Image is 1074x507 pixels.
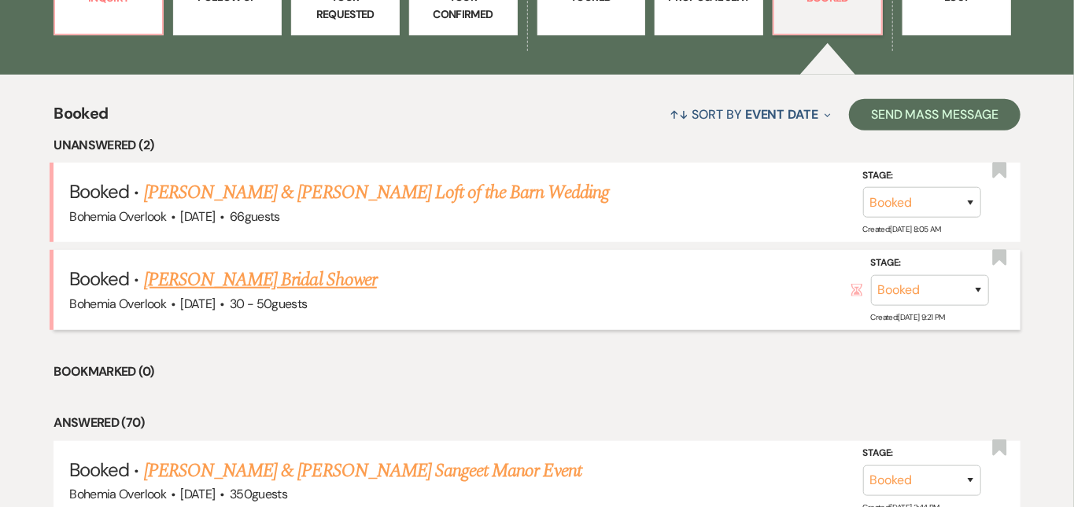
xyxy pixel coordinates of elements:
[230,296,308,312] span: 30 - 50 guests
[144,178,609,207] a: [PERSON_NAME] & [PERSON_NAME] Loft of the Barn Wedding
[54,362,1020,382] li: Bookmarked (0)
[180,208,215,225] span: [DATE]
[230,486,287,502] span: 350 guests
[180,296,215,312] span: [DATE]
[54,101,108,135] span: Booked
[180,486,215,502] span: [DATE]
[69,179,129,204] span: Booked
[69,208,166,225] span: Bohemia Overlook
[54,413,1020,433] li: Answered (70)
[54,135,1020,156] li: Unanswered (2)
[144,457,581,485] a: [PERSON_NAME] & [PERSON_NAME] Sangeet Manor Event
[863,224,941,234] span: Created: [DATE] 8:05 AM
[745,106,818,123] span: Event Date
[69,457,129,482] span: Booked
[144,266,377,294] a: [PERSON_NAME] Bridal Shower
[863,445,981,462] label: Stage:
[863,167,981,185] label: Stage:
[670,106,689,123] span: ↑↓
[664,94,837,135] button: Sort By Event Date
[69,486,166,502] span: Bohemia Overlook
[871,255,989,272] label: Stage:
[69,296,166,312] span: Bohemia Overlook
[849,99,1020,130] button: Send Mass Message
[230,208,280,225] span: 66 guests
[69,266,129,291] span: Booked
[871,312,945,322] span: Created: [DATE] 9:21 PM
